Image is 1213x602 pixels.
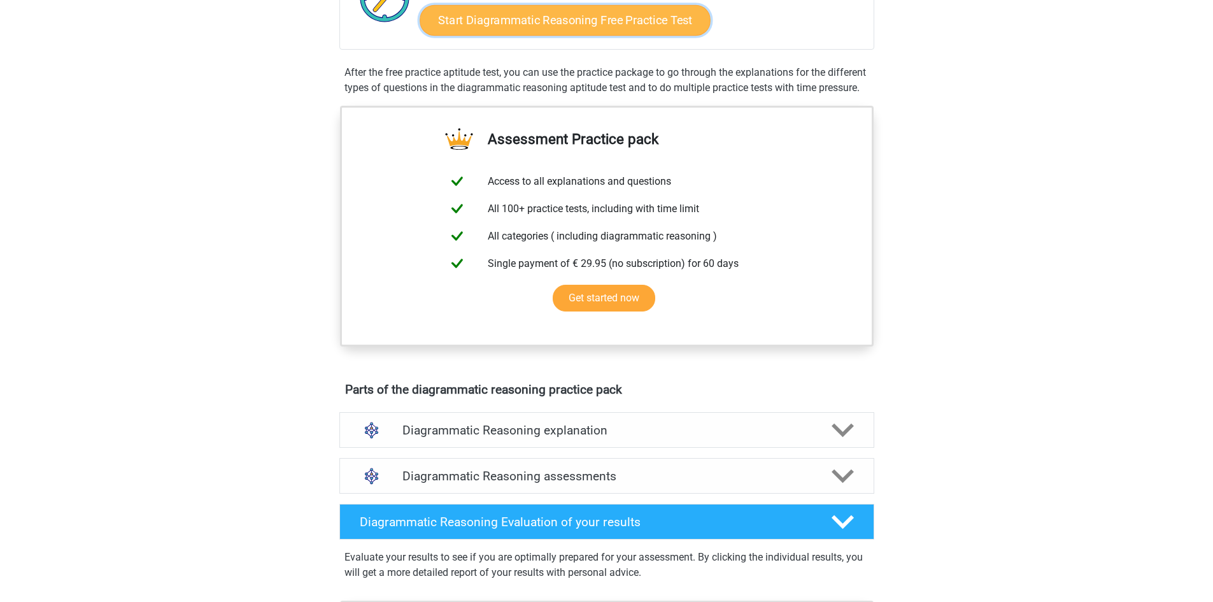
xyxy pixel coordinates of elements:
div: After the free practice aptitude test, you can use the practice package to go through the explana... [339,65,874,96]
a: Start Diagrammatic Reasoning Free Practice Test [420,4,711,35]
a: assessments Diagrammatic Reasoning assessments [334,458,879,494]
a: explanations Diagrammatic Reasoning explanation [334,412,879,448]
h4: Diagrammatic Reasoning Evaluation of your results [360,515,811,529]
h4: Parts of the diagrammatic reasoning practice pack [345,382,869,397]
h4: Diagrammatic Reasoning explanation [402,423,811,438]
h4: Diagrammatic Reasoning assessments [402,469,811,484]
img: diagrammatic reasoning assessments [355,460,388,492]
p: Evaluate your results to see if you are optimally prepared for your assessment. By clicking the i... [344,550,869,580]
img: diagrammatic reasoning explanations [355,414,388,447]
a: Diagrammatic Reasoning Evaluation of your results [334,504,879,540]
a: Get started now [553,285,655,312]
